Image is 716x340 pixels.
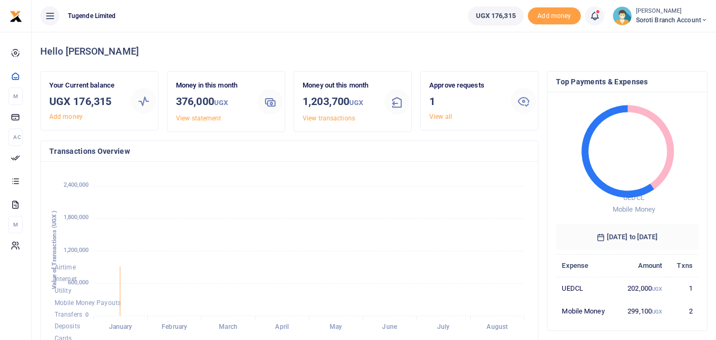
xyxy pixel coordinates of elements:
th: Amount [616,254,668,277]
tspan: March [219,324,237,331]
tspan: April [275,324,289,331]
tspan: 600,000 [68,279,89,286]
td: 299,100 [616,300,668,322]
td: 202,000 [616,277,668,300]
small: [PERSON_NAME] [636,7,708,16]
tspan: August [487,324,508,331]
p: Approve requests [429,80,502,91]
a: View transactions [303,115,355,122]
span: Tugende Limited [64,11,120,21]
a: Add money [528,11,581,19]
h3: UGX 176,315 [49,93,122,109]
tspan: February [162,324,187,331]
text: Value of Transactions (UGX ) [51,211,58,290]
tspan: 1,200,000 [64,247,89,254]
tspan: 0 [85,311,89,318]
h3: 1 [429,93,502,109]
tspan: January [109,324,132,331]
p: Your Current balance [49,80,122,91]
span: Internet [55,275,77,283]
td: UEDCL [556,277,616,300]
th: Txns [668,254,699,277]
p: Money out this month [303,80,376,91]
li: M [8,88,23,105]
span: Airtime [55,264,76,271]
h4: Top Payments & Expenses [556,76,699,88]
h6: [DATE] to [DATE] [556,224,699,250]
tspan: June [382,324,397,331]
h4: Hello [PERSON_NAME] [40,46,708,57]
td: Mobile Money [556,300,616,322]
p: Money in this month [176,80,249,91]
span: Deposits [55,323,80,330]
h3: 1,203,700 [303,93,376,111]
a: Add money [49,113,83,120]
li: Toup your wallet [528,7,581,25]
small: UGX [652,286,662,292]
h3: 376,000 [176,93,249,111]
li: Wallet ballance [464,6,528,25]
a: View all [429,113,452,120]
h4: Transactions Overview [49,145,529,157]
a: View statement [176,115,221,122]
td: 1 [668,277,699,300]
tspan: 1,800,000 [64,214,89,221]
tspan: May [330,324,342,331]
small: UGX [214,99,228,107]
span: Transfers [55,311,82,318]
span: Add money [528,7,581,25]
span: Mobile Money [613,205,655,213]
span: Mobile Money Payouts [55,299,121,307]
span: Soroti Branch Account [636,15,708,25]
li: M [8,216,23,233]
tspan: 2,400,000 [64,182,89,189]
td: 2 [668,300,699,322]
a: profile-user [PERSON_NAME] Soroti Branch Account [613,6,708,25]
small: UGX [652,309,662,315]
li: Ac [8,128,23,146]
img: profile-user [613,6,632,25]
tspan: July [437,324,449,331]
small: UGX [349,99,363,107]
span: Utility [55,287,72,295]
a: logo-small logo-large logo-large [10,12,22,20]
img: logo-small [10,10,22,23]
span: UGX 176,315 [476,11,516,21]
a: UGX 176,315 [468,6,524,25]
th: Expense [556,254,616,277]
